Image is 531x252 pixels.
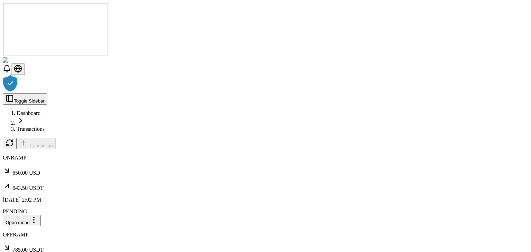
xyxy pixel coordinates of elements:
p: 643.50 USDT [3,182,528,191]
p: ONRAMP [3,155,528,161]
p: OFFRAMP [3,232,528,238]
a: Dashboard [17,110,40,116]
p: 650.00 USD [3,166,528,176]
a: Transactions [17,126,45,132]
button: Open menu [3,215,41,226]
nav: breadcrumb [3,110,528,132]
button: Toggle Sidebar [3,93,47,105]
span: Open menu [6,220,30,225]
button: Transaction [17,138,56,149]
img: ShieldPay Logo [3,57,44,64]
span: Toggle Sidebar [14,98,45,104]
p: [DATE] 2:02 PM [3,197,528,203]
span: Transaction [29,143,53,148]
div: PENDING [3,209,528,215]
